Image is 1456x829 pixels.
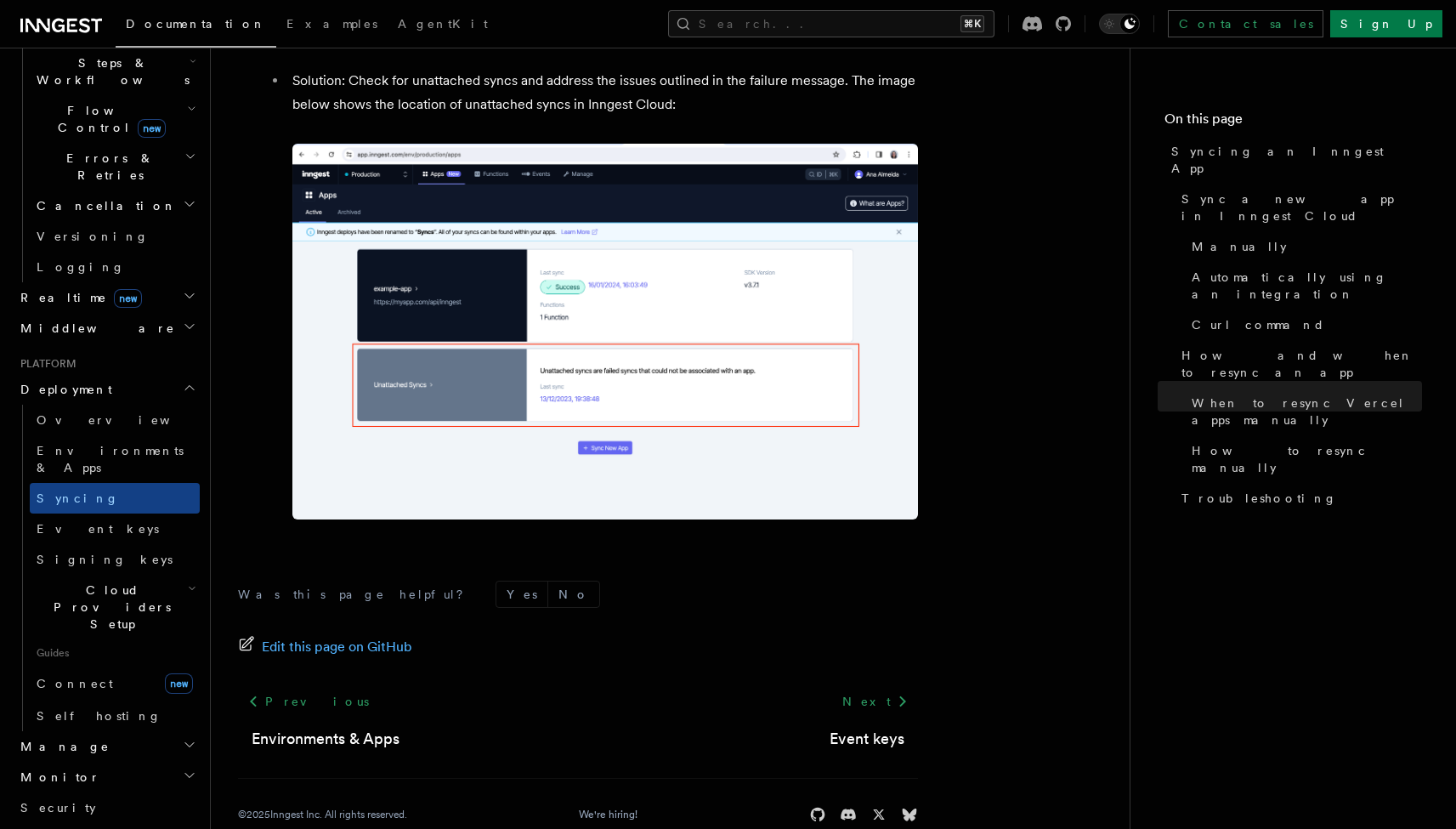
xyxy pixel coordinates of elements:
button: Cancellation [30,190,200,221]
p: Was this page helpful? [238,586,475,603]
a: Event keys [30,514,200,544]
img: Inngest Cloud screen with unattached syncs [292,144,918,520]
a: Versioning [30,221,200,252]
a: Troubleshooting [1175,483,1422,514]
button: Manage [14,731,200,762]
a: We're hiring! [579,808,637,821]
button: Middleware [14,313,200,344]
span: Deployment [14,381,112,398]
span: AgentKit [398,17,488,31]
div: © 2025 Inngest Inc. All rights reserved. [238,808,407,821]
div: Deployment [14,405,200,731]
h4: On this page [1164,109,1422,136]
span: Examples [286,17,377,31]
span: Documentation [126,17,266,31]
span: How to resync manually [1192,442,1422,476]
button: Deployment [14,374,200,405]
span: Errors & Retries [30,150,184,184]
span: Cloud Providers Setup [30,582,188,633]
button: Search...⌘K [668,10,994,37]
span: Troubleshooting [1181,490,1337,507]
span: Logging [37,260,125,274]
a: Next [832,686,918,717]
span: Versioning [37,230,149,243]
a: Syncing [30,483,200,514]
span: Security [20,801,96,815]
a: Syncing an Inngest App [1164,136,1422,184]
button: Realtimenew [14,282,200,313]
span: Monitor [14,769,100,786]
span: Manage [14,738,110,755]
span: Platform [14,357,76,371]
button: Cloud Providers Setup [30,575,200,639]
span: Guides [30,639,200,667]
a: Connectnew [30,667,200,701]
a: Signing keys [30,544,200,575]
span: Self hosting [37,709,161,723]
span: Realtime [14,289,142,306]
span: Event keys [37,522,159,536]
span: Cancellation [30,197,177,214]
a: When to resync Vercel apps manually [1185,388,1422,435]
span: new [138,119,166,138]
a: Environments & Apps [252,727,399,751]
button: Monitor [14,762,200,792]
span: Manually [1192,238,1287,255]
a: Logging [30,252,200,282]
button: Flow Controlnew [30,95,200,143]
span: Steps & Workflows [30,54,190,88]
a: Environments & Apps [30,435,200,483]
span: Automatically using an integration [1192,269,1422,303]
a: Edit this page on GitHub [238,635,412,659]
span: How and when to resync an app [1181,347,1422,381]
span: new [165,673,193,694]
span: Curl command [1192,316,1325,333]
button: No [548,582,599,607]
p: Solution: Check for unattached syncs and address the issues outlined in the failure message. The ... [292,69,918,116]
kbd: ⌘K [960,15,984,32]
span: Sync a new app in Inngest Cloud [1181,190,1422,224]
a: Event keys [830,727,904,751]
a: Automatically using an integration [1185,262,1422,309]
button: Errors & Retries [30,143,200,190]
a: Sync a new app in Inngest Cloud [1175,184,1422,231]
a: Overview [30,405,200,435]
span: Middleware [14,320,175,337]
a: Examples [276,5,388,46]
div: Inngest Functions [14,17,200,282]
span: new [114,289,142,308]
span: Environments & Apps [37,444,184,474]
span: Signing keys [37,553,173,566]
button: Toggle dark mode [1099,14,1140,34]
a: Curl command [1185,309,1422,340]
a: Documentation [116,5,276,48]
span: When to resync Vercel apps manually [1192,395,1422,429]
a: How to resync manually [1185,435,1422,483]
a: Security [14,792,200,823]
span: Edit this page on GitHub [262,635,412,659]
a: Sign Up [1330,10,1442,37]
span: Syncing an Inngest App [1171,143,1422,177]
span: Connect [37,677,113,690]
button: Steps & Workflows [30,48,200,95]
span: Syncing [37,491,119,505]
a: How and when to resync an app [1175,340,1422,388]
span: Overview [37,413,212,427]
a: Previous [238,686,378,717]
button: Yes [496,582,547,607]
a: Manually [1185,231,1422,262]
a: AgentKit [388,5,498,46]
span: Flow Control [30,102,187,136]
a: Self hosting [30,701,200,731]
a: Contact sales [1168,10,1323,37]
